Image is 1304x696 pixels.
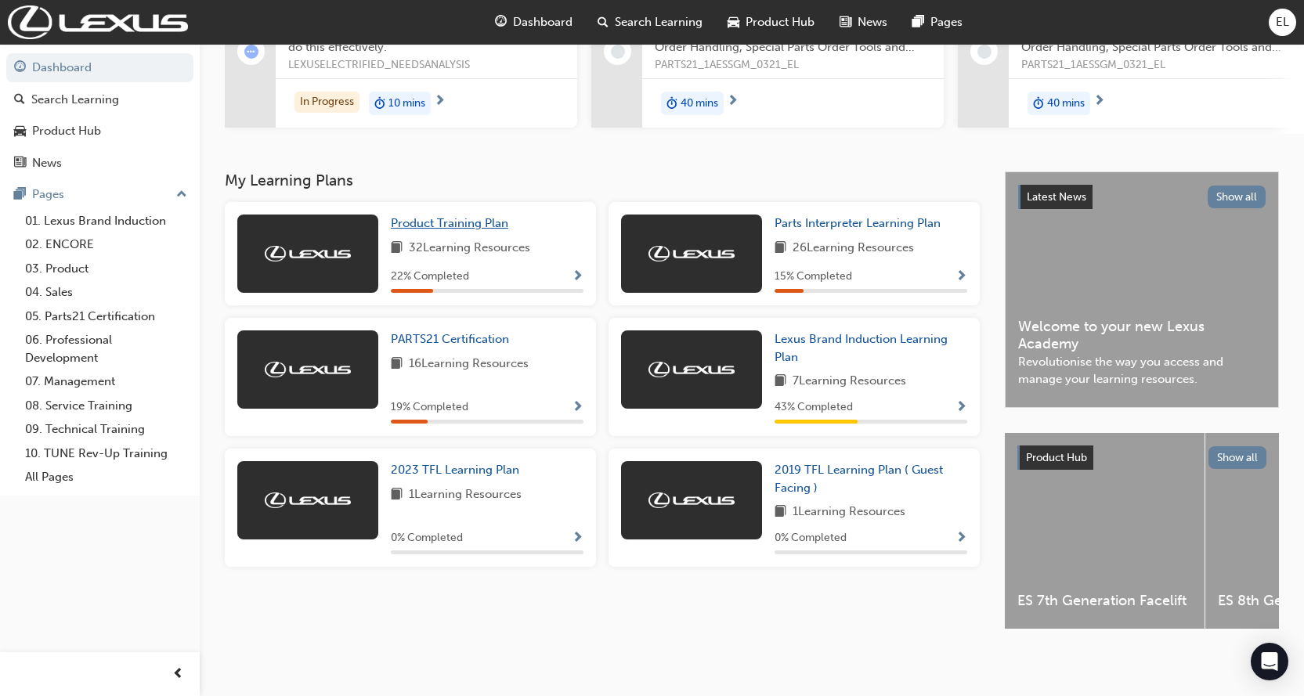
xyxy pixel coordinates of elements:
span: news-icon [840,13,851,32]
span: book-icon [391,239,403,258]
button: Show Progress [572,267,583,287]
span: Show Progress [572,532,583,546]
span: Show Progress [955,401,967,415]
button: Show Progress [955,528,967,548]
span: 19 % Completed [391,398,468,417]
a: guage-iconDashboard [482,6,585,38]
a: 09. Technical Training [19,417,193,442]
a: PARTS21 Certification [391,330,515,348]
span: book-icon [775,239,786,258]
span: 7 Learning Resources [793,372,906,391]
span: Parts Interpreter Learning Plan [775,216,941,230]
span: ES 7th Generation Facelift [1017,592,1192,610]
span: 2023 TFL Learning Plan [391,463,519,477]
a: search-iconSearch Learning [585,6,715,38]
a: 03. Product [19,257,193,281]
div: Product Hub [32,122,101,140]
span: Dashboard [513,13,573,31]
span: Show Progress [572,401,583,415]
span: book-icon [391,355,403,374]
span: book-icon [391,485,403,505]
div: Pages [32,186,64,204]
span: car-icon [14,124,26,139]
span: EL [1276,13,1289,31]
span: learningRecordVerb_NONE-icon [611,45,625,59]
button: Show all [1208,446,1267,469]
a: Product Hub [6,117,193,146]
span: search-icon [14,93,25,107]
span: next-icon [1093,95,1105,109]
div: Search Learning [31,91,119,109]
a: pages-iconPages [900,6,975,38]
span: 16 Learning Resources [409,355,529,374]
a: 01. Lexus Brand Induction [19,209,193,233]
span: Search Learning [615,13,703,31]
div: Open Intercom Messenger [1251,643,1288,680]
span: guage-icon [495,13,507,32]
a: 08. Service Training [19,394,193,418]
img: Trak [8,5,188,39]
span: news-icon [14,157,26,171]
span: 10 mins [388,95,425,113]
span: prev-icon [172,665,184,684]
button: EL [1269,9,1296,36]
span: 2019 TFL Learning Plan ( Guest Facing ) [775,463,943,495]
img: Trak [265,492,351,508]
button: DashboardSearch LearningProduct HubNews [6,50,193,180]
span: 0 % Completed [391,529,463,547]
a: 07. Management [19,370,193,394]
span: 32 Learning Resources [409,239,530,258]
span: Product Hub [1026,451,1087,464]
span: Pages [930,13,963,31]
button: Show Progress [955,398,967,417]
span: Revolutionise the way you access and manage your learning resources. [1018,353,1266,388]
span: up-icon [176,185,187,205]
button: Show all [1208,186,1266,208]
span: 43 % Completed [775,398,853,417]
span: 22 % Completed [391,268,469,286]
button: Show Progress [955,267,967,287]
span: learningRecordVerb_NONE-icon [977,45,992,59]
h3: My Learning Plans [225,171,980,189]
span: search-icon [598,13,609,32]
span: duration-icon [1033,93,1044,114]
img: Trak [265,362,351,377]
a: 10. TUNE Rev-Up Training [19,442,193,466]
a: News [6,149,193,178]
span: Latest News [1027,190,1086,204]
img: Trak [648,492,735,508]
span: duration-icon [374,93,385,114]
a: Product HubShow all [1017,445,1266,471]
span: next-icon [727,95,739,109]
span: book-icon [775,503,786,522]
button: Pages [6,180,193,209]
span: car-icon [728,13,739,32]
a: 05. Parts21 Certification [19,305,193,329]
span: 26 Learning Resources [793,239,914,258]
span: guage-icon [14,61,26,75]
div: In Progress [294,92,359,113]
span: pages-icon [912,13,924,32]
span: Show Progress [955,270,967,284]
span: pages-icon [14,188,26,202]
a: 02. ENCORE [19,233,193,257]
span: duration-icon [666,93,677,114]
a: Search Learning [6,85,193,114]
span: 1 Learning Resources [793,503,905,522]
span: book-icon [775,372,786,391]
span: Welcome to your new Lexus Academy [1018,318,1266,353]
span: Show Progress [572,270,583,284]
span: next-icon [434,95,446,109]
a: 2019 TFL Learning Plan ( Guest Facing ) [775,461,967,496]
span: Product Training Plan [391,216,508,230]
span: 40 mins [1047,95,1085,113]
span: LEXUSELECTRIFIED_NEEDSANALYSIS [288,56,565,74]
div: News [32,154,62,172]
a: car-iconProduct Hub [715,6,827,38]
img: Trak [648,362,735,377]
span: 40 mins [681,95,718,113]
span: PARTS21_1AESSGM_0321_EL [655,56,931,74]
span: PARTS21_1AESSGM_0321_EL [1021,56,1298,74]
a: 2023 TFL Learning Plan [391,461,526,479]
span: Show Progress [955,532,967,546]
